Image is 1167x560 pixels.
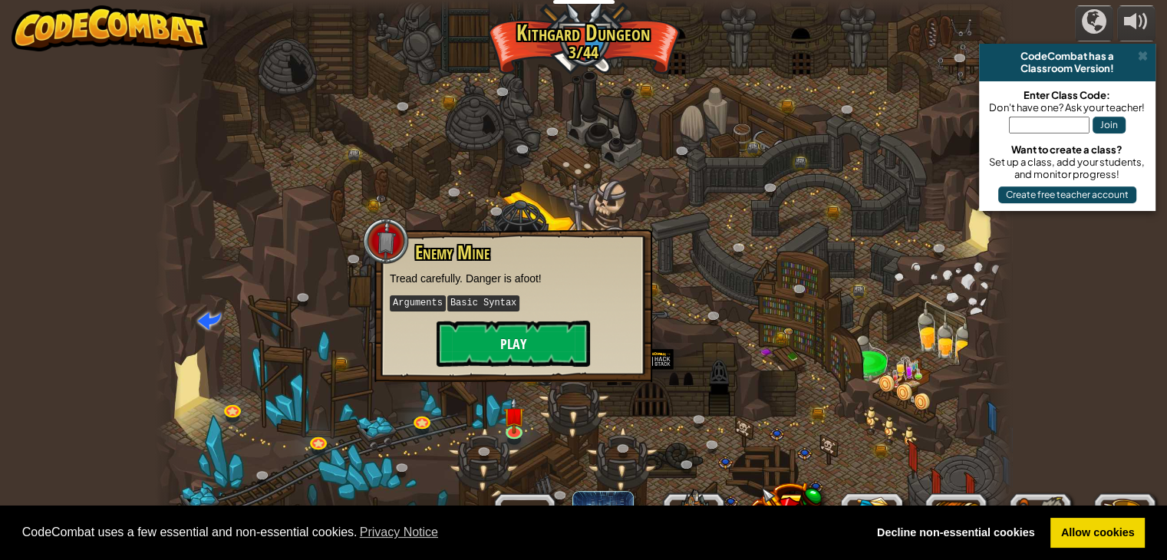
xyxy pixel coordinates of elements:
[998,186,1136,203] button: Create free teacher account
[1075,5,1113,41] button: Campaigns
[985,62,1149,74] div: Classroom Version!
[783,327,793,334] img: portrait.png
[985,50,1149,62] div: CodeCombat has a
[447,295,519,311] kbd: Basic Syntax
[1117,5,1155,41] button: Adjust volume
[987,89,1148,101] div: Enter Class Code:
[437,321,590,367] button: Play
[415,239,490,265] span: Enemy Mine
[390,271,637,286] p: Tread carefully. Danger is afoot!
[1050,518,1145,548] a: allow cookies
[504,397,526,434] img: level-banner-unstarted.png
[358,521,441,544] a: learn more about cookies
[390,295,446,311] kbd: Arguments
[866,518,1045,548] a: deny cookies
[987,101,1148,114] div: Don't have one? Ask your teacher!
[12,5,208,51] img: CodeCombat - Learn how to code by playing a game
[22,521,855,544] span: CodeCombat uses a few essential and non-essential cookies.
[1093,117,1126,133] button: Join
[376,195,386,203] img: portrait.png
[987,143,1148,156] div: Want to create a class?
[987,156,1148,180] div: Set up a class, add your students, and monitor progress!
